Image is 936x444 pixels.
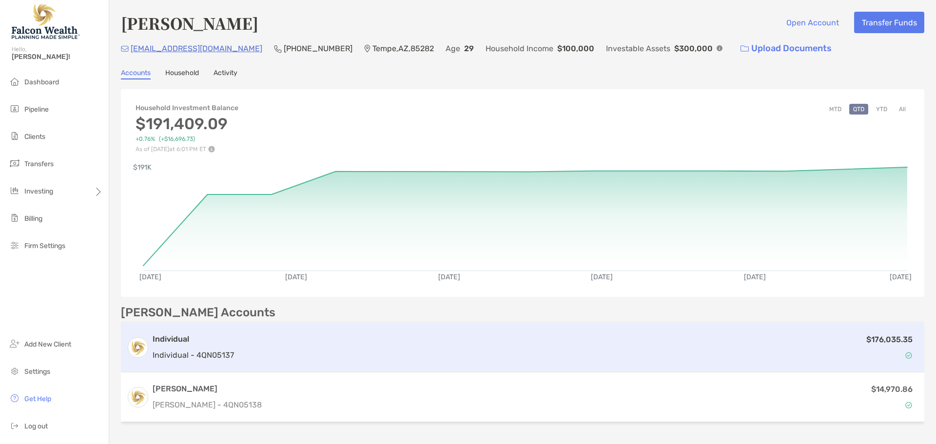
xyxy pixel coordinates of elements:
[24,133,45,141] span: Clients
[9,420,20,431] img: logout icon
[121,12,258,34] h4: [PERSON_NAME]
[905,402,912,408] img: Account Status icon
[159,135,195,143] span: ( +$16,696.73 )
[9,130,20,142] img: clients icon
[866,333,913,346] p: $176,035.35
[9,338,20,349] img: add_new_client icon
[136,115,238,133] h3: $191,409.09
[734,38,838,59] a: Upload Documents
[872,104,891,115] button: YTD
[446,42,460,55] p: Age
[136,135,155,143] span: +0.76%
[284,42,352,55] p: [PHONE_NUMBER]
[208,146,215,153] img: Performance Info
[153,383,262,395] h3: [PERSON_NAME]
[9,76,20,87] img: dashboard icon
[779,12,846,33] button: Open Account
[557,42,594,55] p: $100,000
[24,242,65,250] span: Firm Settings
[214,69,237,79] a: Activity
[674,42,713,55] p: $300,000
[372,42,434,55] p: Tempe , AZ , 85282
[24,78,59,86] span: Dashboard
[121,69,151,79] a: Accounts
[905,352,912,359] img: Account Status icon
[9,185,20,196] img: investing icon
[24,340,71,348] span: Add New Client
[24,395,51,403] span: Get Help
[9,239,20,251] img: firm-settings icon
[165,69,199,79] a: Household
[849,104,868,115] button: QTD
[285,273,307,281] text: [DATE]
[24,160,54,168] span: Transfers
[121,307,275,319] p: [PERSON_NAME] Accounts
[24,105,49,114] span: Pipeline
[24,214,42,223] span: Billing
[139,273,161,281] text: [DATE]
[153,399,262,411] p: [PERSON_NAME] - 4QN05138
[9,212,20,224] img: billing icon
[741,45,749,52] img: button icon
[364,45,370,53] img: Location Icon
[121,46,129,52] img: Email Icon
[12,4,80,39] img: Falcon Wealth Planning Logo
[9,365,20,377] img: settings icon
[871,383,913,395] p: $14,970.86
[717,45,722,51] img: Info Icon
[24,187,53,195] span: Investing
[438,273,460,281] text: [DATE]
[24,422,48,430] span: Log out
[153,333,234,345] h3: Individual
[131,42,262,55] p: [EMAIL_ADDRESS][DOMAIN_NAME]
[9,392,20,404] img: get-help icon
[591,273,613,281] text: [DATE]
[128,387,148,407] img: logo account
[136,146,238,153] p: As of [DATE] at 6:01 PM ET
[895,104,910,115] button: All
[9,157,20,169] img: transfers icon
[136,104,238,112] h4: Household Investment Balance
[854,12,924,33] button: Transfer Funds
[24,367,50,376] span: Settings
[890,273,912,281] text: [DATE]
[128,338,148,357] img: logo account
[464,42,474,55] p: 29
[133,163,152,172] text: $191K
[744,273,766,281] text: [DATE]
[606,42,670,55] p: Investable Assets
[12,53,103,61] span: [PERSON_NAME]!
[153,349,234,361] p: Individual - 4QN05137
[274,45,282,53] img: Phone Icon
[9,103,20,115] img: pipeline icon
[486,42,553,55] p: Household Income
[825,104,845,115] button: MTD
